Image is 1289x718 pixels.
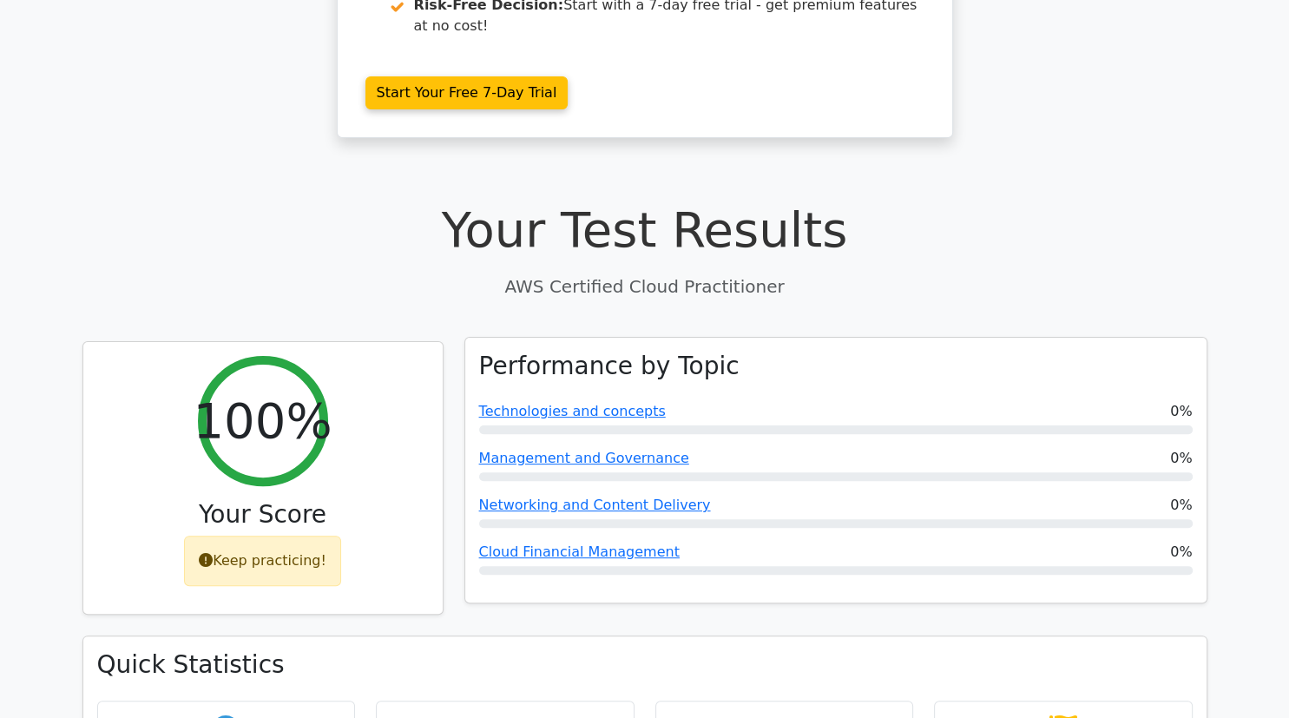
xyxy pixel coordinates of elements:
h3: Performance by Topic [479,352,740,381]
a: Management and Governance [479,450,689,466]
h1: Your Test Results [82,201,1207,259]
h2: 100% [193,392,332,450]
a: Technologies and concepts [479,403,666,419]
span: 0% [1170,495,1192,516]
span: 0% [1170,401,1192,422]
a: Cloud Financial Management [479,543,680,560]
span: 0% [1170,448,1192,469]
a: Start Your Free 7-Day Trial [365,76,569,109]
p: AWS Certified Cloud Practitioner [82,273,1207,300]
div: Keep practicing! [184,536,341,586]
h3: Quick Statistics [97,650,1193,680]
a: Networking and Content Delivery [479,497,711,513]
span: 0% [1170,542,1192,563]
h3: Your Score [97,500,429,530]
